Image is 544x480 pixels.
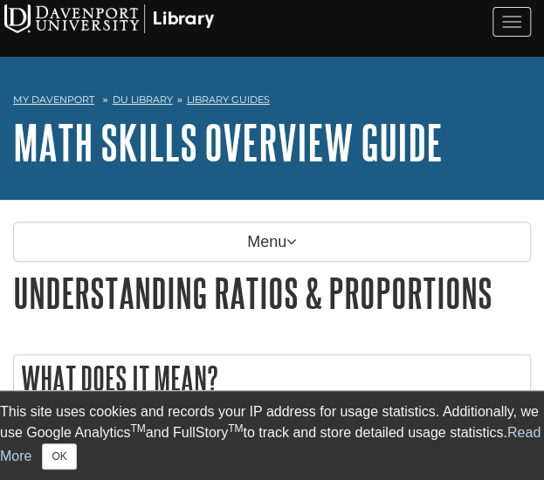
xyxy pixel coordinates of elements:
sup: TM [228,422,243,435]
a: Math Skills Overview Guide [13,115,443,169]
h2: What does it mean? [14,355,530,401]
p: Menu [13,222,531,262]
a: DU Library [113,93,173,106]
a: My Davenport [13,93,94,107]
img: Davenport University Logo [4,4,214,33]
a: Library Guides [187,93,270,106]
sup: TM [130,422,145,435]
button: Close [42,443,76,470]
h1: Understanding Ratios & Proportions [13,271,531,315]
